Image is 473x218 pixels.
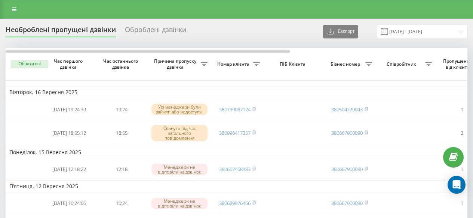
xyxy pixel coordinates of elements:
a: 380667900090 [331,130,363,136]
div: Open Intercom Messenger [448,176,466,194]
span: Час останнього дзвінка [101,58,142,70]
a: 380667468483 [219,166,251,172]
div: Менеджери не відповіли на дзвінок [151,198,208,209]
span: Причина пропуску дзвінка [151,58,201,70]
span: Бізнес номер [327,61,365,67]
button: Експорт [323,25,358,38]
div: Усі менеджери були зайняті або недоступні [151,104,208,115]
a: 380504729043 [331,106,363,113]
span: Номер клієнта [215,61,253,67]
td: 16:24 [95,194,148,214]
span: Співробітник [380,61,425,67]
div: Оброблені дзвінки [125,26,186,37]
div: Менеджери не відповіли на дзвінок [151,164,208,175]
a: 380996417357 [219,130,251,136]
td: [DATE] 16:24:06 [43,194,95,214]
div: Необроблені пропущені дзвінки [6,26,116,37]
a: 380739087124 [219,106,251,113]
td: [DATE] 18:55:12 [43,121,95,145]
td: [DATE] 12:18:22 [43,160,95,180]
button: Обрати всі [11,60,48,68]
td: 12:18 [95,160,148,180]
a: 380667900090 [331,166,363,172]
td: 19:24 [95,100,148,119]
td: [DATE] 19:24:39 [43,100,95,119]
div: Скинуто під час вітального повідомлення [151,125,208,141]
td: 18:55 [95,121,148,145]
a: 380667900090 [331,200,363,206]
span: ПІБ Клієнта [270,61,317,67]
a: 380689976466 [219,200,251,206]
span: Час першого дзвінка [49,58,89,70]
